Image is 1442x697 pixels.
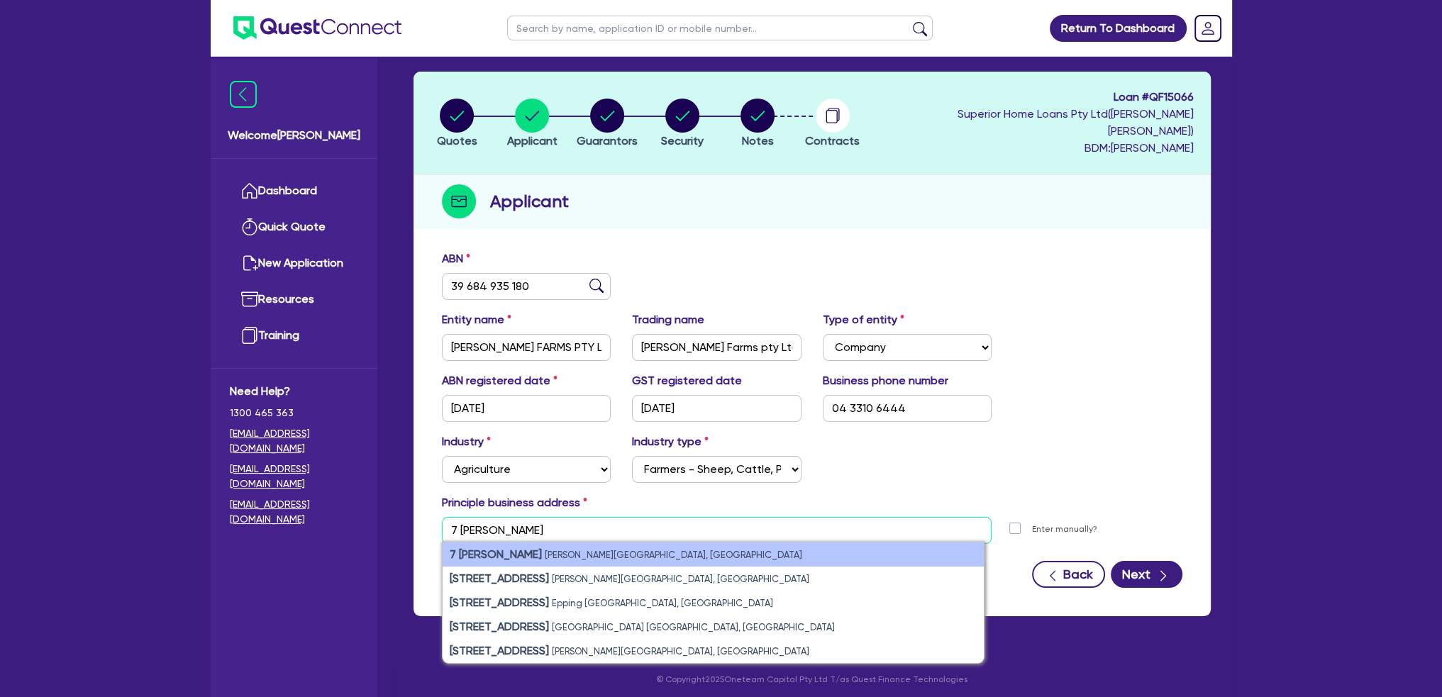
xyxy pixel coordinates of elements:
[552,598,773,608] small: Epping [GEOGRAPHIC_DATA], [GEOGRAPHIC_DATA]
[804,98,860,150] button: Contracts
[507,134,558,147] span: Applicant
[241,255,258,272] img: new-application
[230,497,358,527] a: [EMAIL_ADDRESS][DOMAIN_NAME]
[874,140,1194,157] span: BDM: [PERSON_NAME]
[230,426,358,456] a: [EMAIL_ADDRESS][DOMAIN_NAME]
[228,127,360,144] span: Welcome [PERSON_NAME]
[741,134,773,147] span: Notes
[552,574,809,584] small: [PERSON_NAME][GEOGRAPHIC_DATA], [GEOGRAPHIC_DATA]
[805,134,860,147] span: Contracts
[230,406,358,420] span: 1300 465 363
[589,279,604,293] img: abn-lookup icon
[436,98,478,150] button: Quotes
[450,571,549,585] strong: [STREET_ADDRESS]
[233,16,401,40] img: quest-connect-logo-blue
[450,547,542,561] strong: 7 [PERSON_NAME]
[241,327,258,344] img: training
[545,550,802,560] small: [PERSON_NAME][GEOGRAPHIC_DATA], [GEOGRAPHIC_DATA]
[230,462,358,491] a: [EMAIL_ADDRESS][DOMAIN_NAME]
[660,98,704,150] button: Security
[230,81,257,108] img: icon-menu-close
[437,134,477,147] span: Quotes
[230,209,358,245] a: Quick Quote
[442,372,558,389] label: ABN registered date
[450,620,549,633] strong: [STREET_ADDRESS]
[632,372,742,389] label: GST registered date
[442,311,511,328] label: Entity name
[230,281,358,318] a: Resources
[241,218,258,235] img: quick-quote
[506,98,558,150] button: Applicant
[507,16,933,40] input: Search by name, application ID or mobile number...
[241,291,258,308] img: resources
[1032,561,1105,588] button: Back
[874,89,1194,106] span: Loan # QF15066
[442,433,491,450] label: Industry
[552,622,835,632] small: [GEOGRAPHIC_DATA] [GEOGRAPHIC_DATA], [GEOGRAPHIC_DATA]
[404,673,1221,686] p: © Copyright 2025 Oneteam Capital Pty Ltd T/as Quest Finance Technologies
[823,372,948,389] label: Business phone number
[490,189,569,214] h2: Applicant
[442,494,587,511] label: Principle business address
[230,318,358,354] a: Training
[1032,523,1097,536] label: Enter manually?
[632,311,704,328] label: Trading name
[552,646,809,657] small: [PERSON_NAME][GEOGRAPHIC_DATA], [GEOGRAPHIC_DATA]
[1189,10,1226,47] a: Dropdown toggle
[632,395,802,422] input: DD / MM / YYYY
[230,173,358,209] a: Dashboard
[958,107,1194,138] span: Superior Home Loans Pty Ltd ( [PERSON_NAME] [PERSON_NAME] )
[230,383,358,400] span: Need Help?
[1111,561,1182,588] button: Next
[823,311,904,328] label: Type of entity
[740,98,775,150] button: Notes
[442,250,470,267] label: ABN
[230,245,358,281] a: New Application
[577,134,638,147] span: Guarantors
[661,134,704,147] span: Security
[450,644,549,657] strong: [STREET_ADDRESS]
[450,596,549,609] strong: [STREET_ADDRESS]
[576,98,638,150] button: Guarantors
[442,184,476,218] img: step-icon
[442,395,611,422] input: DD / MM / YYYY
[632,433,709,450] label: Industry type
[1050,15,1187,42] a: Return To Dashboard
